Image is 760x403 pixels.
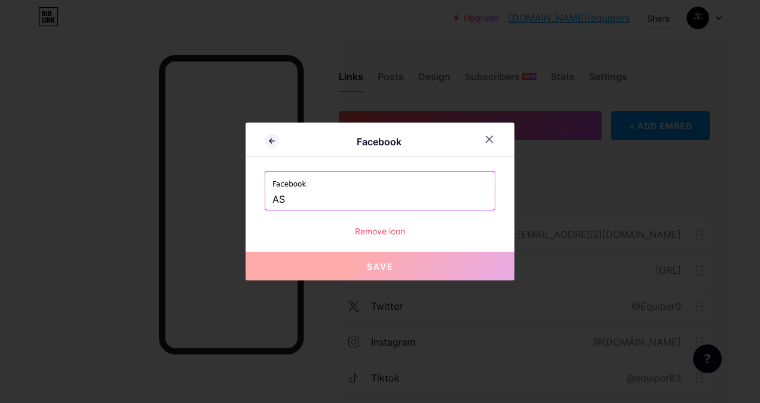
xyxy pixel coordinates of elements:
label: Facebook [272,172,488,190]
span: Save [367,261,394,271]
input: https://facebook.com/pageurl [272,190,488,210]
div: Remove icon [265,225,495,237]
button: Save [246,252,514,280]
div: Facebook [279,135,479,149]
